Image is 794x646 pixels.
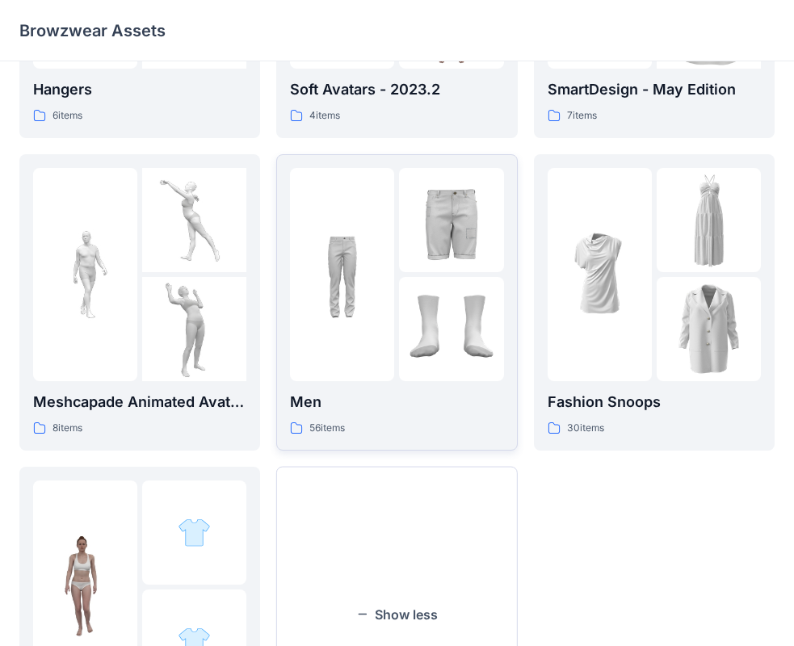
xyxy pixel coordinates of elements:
[19,154,260,451] a: folder 1folder 2folder 3Meshcapade Animated Avatars8items
[548,391,761,413] p: Fashion Snoops
[309,107,340,124] p: 4 items
[290,222,394,326] img: folder 1
[53,107,82,124] p: 6 items
[567,420,604,437] p: 30 items
[399,277,503,381] img: folder 3
[53,420,82,437] p: 8 items
[33,535,137,639] img: folder 1
[178,516,211,549] img: folder 2
[290,78,503,101] p: Soft Avatars - 2023.2
[276,154,517,451] a: folder 1folder 2folder 3Men56items
[399,168,503,272] img: folder 2
[142,168,246,272] img: folder 2
[534,154,775,451] a: folder 1folder 2folder 3Fashion Snoops30items
[142,277,246,381] img: folder 3
[657,277,761,381] img: folder 3
[33,222,137,326] img: folder 1
[657,168,761,272] img: folder 2
[548,78,761,101] p: SmartDesign - May Edition
[33,391,246,413] p: Meshcapade Animated Avatars
[19,19,166,42] p: Browzwear Assets
[567,107,597,124] p: 7 items
[548,222,652,326] img: folder 1
[290,391,503,413] p: Men
[309,420,345,437] p: 56 items
[33,78,246,101] p: Hangers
